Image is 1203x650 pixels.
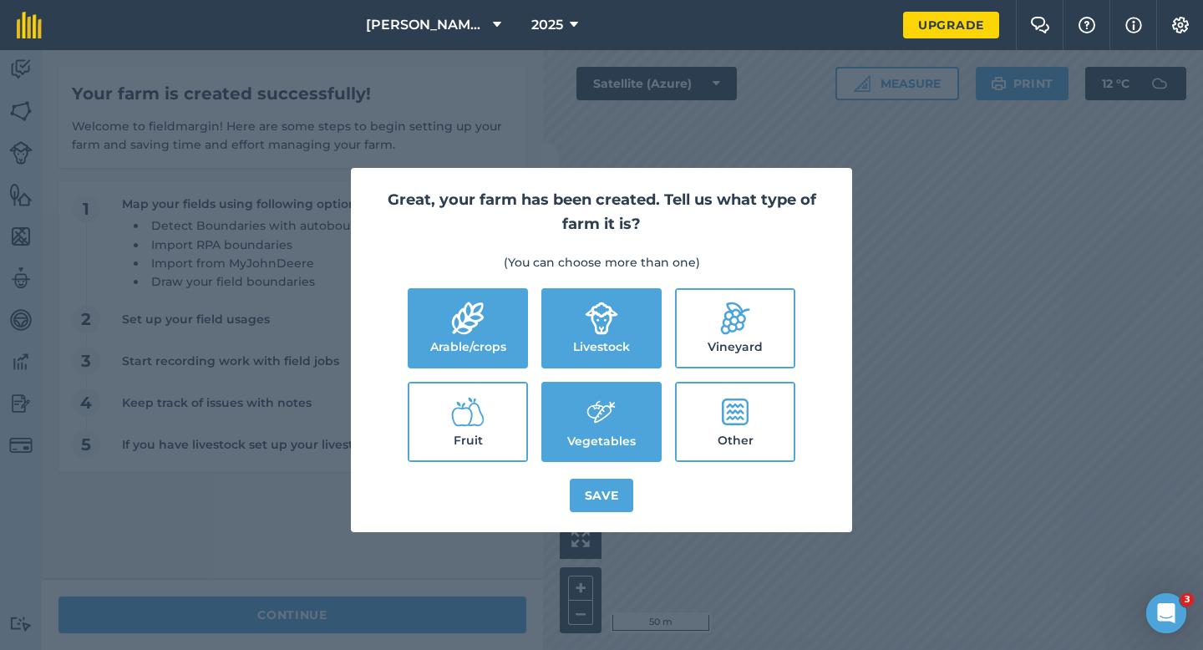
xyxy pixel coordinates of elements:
label: Other [677,383,794,460]
h2: Great, your farm has been created. Tell us what type of farm it is? [371,188,832,236]
a: Upgrade [903,12,999,38]
img: Two speech bubbles overlapping with the left bubble in the forefront [1030,17,1050,33]
img: A cog icon [1170,17,1190,33]
span: 2025 [531,15,563,35]
img: A question mark icon [1077,17,1097,33]
button: Save [570,479,634,512]
label: Vineyard [677,290,794,367]
p: (You can choose more than one) [371,253,832,272]
iframe: Intercom live chat [1146,593,1186,633]
img: svg+xml;base64,PHN2ZyB4bWxucz0iaHR0cDovL3d3dy53My5vcmcvMjAwMC9zdmciIHdpZHRoPSIxNyIgaGVpZ2h0PSIxNy... [1125,15,1142,35]
label: Livestock [543,290,660,367]
label: Arable/crops [409,290,526,367]
label: Vegetables [543,383,660,460]
img: fieldmargin Logo [17,12,42,38]
span: [PERSON_NAME] & Sons [366,15,486,35]
label: Fruit [409,383,526,460]
span: 3 [1180,593,1194,607]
